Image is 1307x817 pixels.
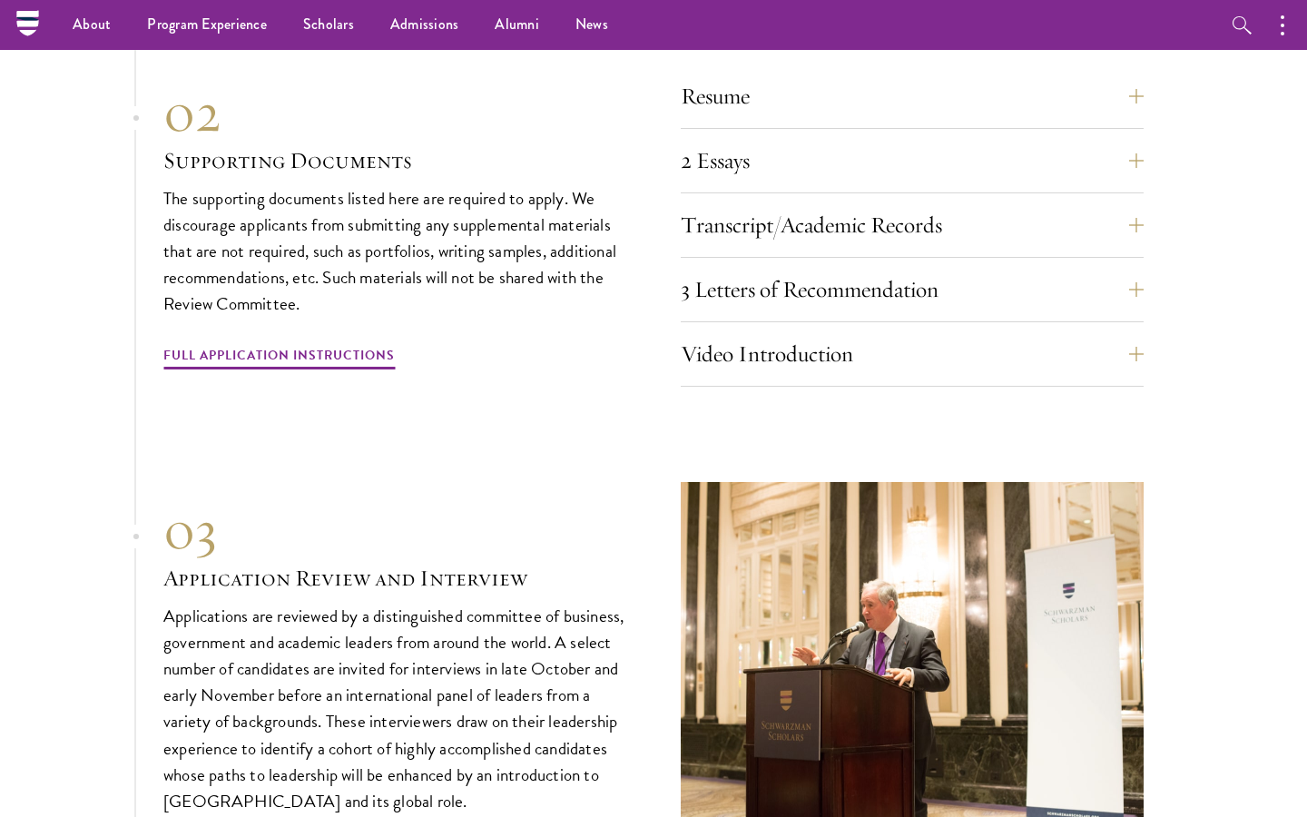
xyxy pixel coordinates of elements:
p: Applications are reviewed by a distinguished committee of business, government and academic leade... [163,603,626,814]
p: The supporting documents listed here are required to apply. We discourage applicants from submitt... [163,185,626,317]
button: Transcript/Academic Records [681,203,1144,247]
a: Full Application Instructions [163,344,395,372]
button: 3 Letters of Recommendation [681,268,1144,311]
button: Resume [681,74,1144,118]
h3: Application Review and Interview [163,563,626,594]
div: 03 [163,497,626,563]
h3: Supporting Documents [163,145,626,176]
button: Video Introduction [681,332,1144,376]
button: 2 Essays [681,139,1144,182]
div: 02 [163,80,626,145]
